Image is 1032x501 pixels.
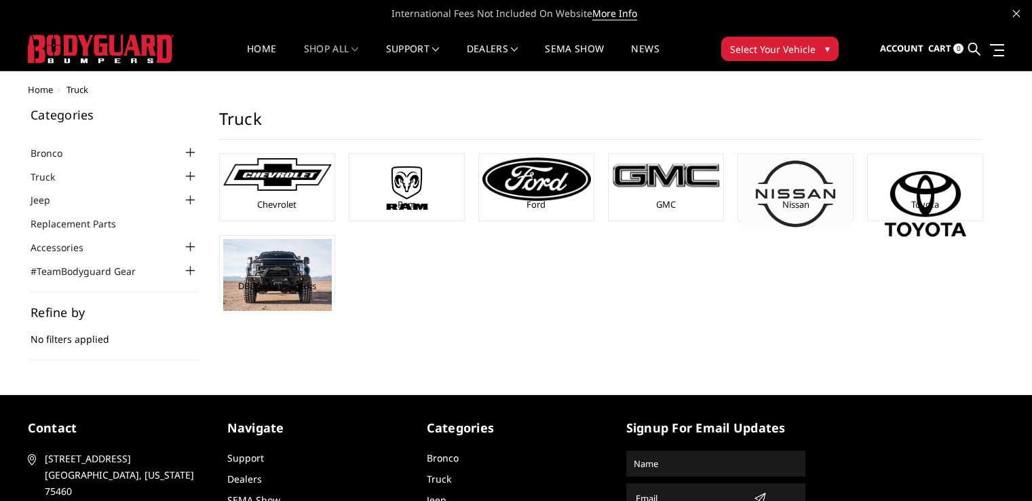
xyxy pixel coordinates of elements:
a: Dealers [227,472,262,485]
h5: Refine by [31,306,199,318]
span: ▾ [825,41,830,56]
a: Dealers [467,44,518,71]
a: Home [28,83,53,96]
a: Toyota [911,198,939,210]
a: Nissan [782,198,809,210]
a: Truck [427,472,451,485]
h5: Categories [427,419,606,437]
h1: Truck [219,109,982,140]
a: shop all [304,44,359,71]
a: Truck [31,170,72,184]
a: Home [247,44,276,71]
a: Support [227,451,264,464]
input: Name [628,453,803,475]
a: News [631,44,659,71]
a: More Info [592,7,637,20]
button: Select Your Vehicle [721,37,839,61]
span: Account [880,42,923,54]
span: [STREET_ADDRESS] [GEOGRAPHIC_DATA], [US_STATE] 75460 [45,451,202,500]
a: Support [386,44,440,71]
span: Select Your Vehicle [730,42,816,56]
a: Bronco [427,451,459,464]
a: Replacement Parts [31,217,133,231]
a: DBL Designs Trucks [238,280,316,292]
a: Jeep [31,193,67,207]
a: Bronco [31,146,79,160]
a: Ram [398,198,416,210]
a: GMC [656,198,676,210]
a: Accessories [31,240,100,255]
a: Cart 0 [928,31,963,67]
a: SEMA Show [545,44,604,71]
img: BODYGUARD BUMPERS [28,35,174,63]
h5: contact [28,419,207,437]
span: Cart [928,42,951,54]
h5: signup for email updates [626,419,805,437]
a: Chevrolet [257,198,297,210]
span: 0 [953,43,963,54]
a: Ford [527,198,546,210]
h5: Categories [31,109,199,121]
a: Account [880,31,923,67]
div: No filters applied [31,306,199,360]
a: #TeamBodyguard Gear [31,264,153,278]
h5: Navigate [227,419,406,437]
span: Truck [66,83,88,96]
